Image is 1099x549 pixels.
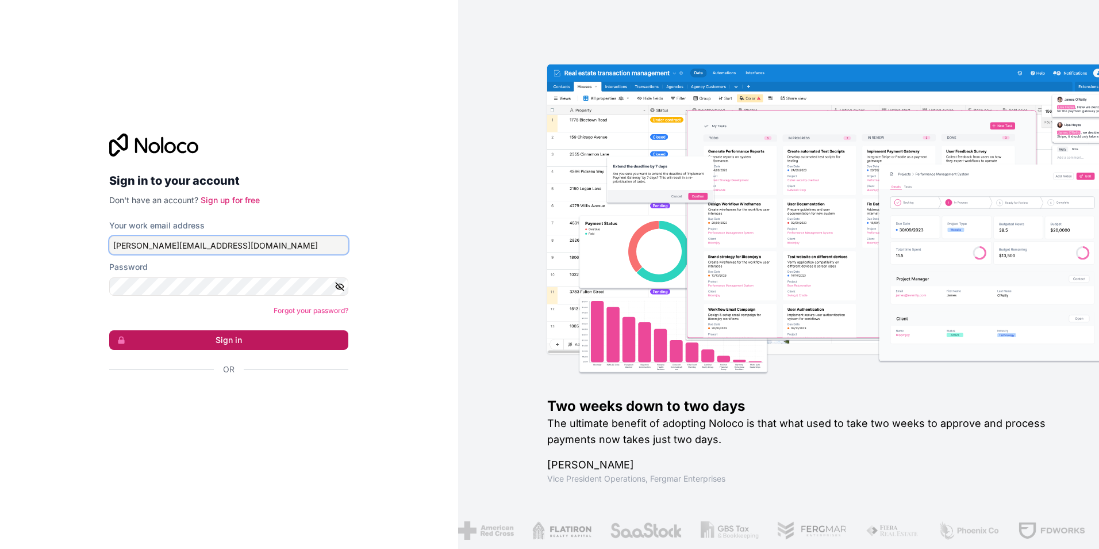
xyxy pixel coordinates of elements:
[109,330,348,350] button: Sign in
[547,397,1062,415] h1: Two weeks down to two days
[109,220,205,231] label: Your work email address
[547,457,1062,473] h1: [PERSON_NAME]
[201,195,260,205] a: Sign up for free
[458,521,513,540] img: /assets/american-red-cross-BAupjrZR.png
[109,236,348,254] input: Email address
[274,306,348,315] a: Forgot your password?
[532,521,591,540] img: /assets/flatiron-C8eUkumj.png
[109,277,348,296] input: Password
[1018,521,1085,540] img: /assets/fdworks-Bi04fVtw.png
[610,521,682,540] img: /assets/saastock-C6Zbiodz.png
[109,170,348,191] h2: Sign in to your account
[223,364,235,375] span: Or
[777,521,847,540] img: /assets/fergmar-CudnrXN5.png
[547,415,1062,448] h2: The ultimate benefit of adopting Noloco is that what used to take two weeks to approve and proces...
[547,473,1062,485] h1: Vice President Operations , Fergmar Enterprises
[109,195,198,205] span: Don't have an account?
[103,388,345,413] iframe: Schaltfläche „Über Google anmelden“
[865,521,919,540] img: /assets/fiera-fwj2N5v4.png
[937,521,1000,540] img: /assets/phoenix-BREaitsQ.png
[109,261,148,273] label: Password
[700,521,759,540] img: /assets/gbstax-C-GtDUiK.png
